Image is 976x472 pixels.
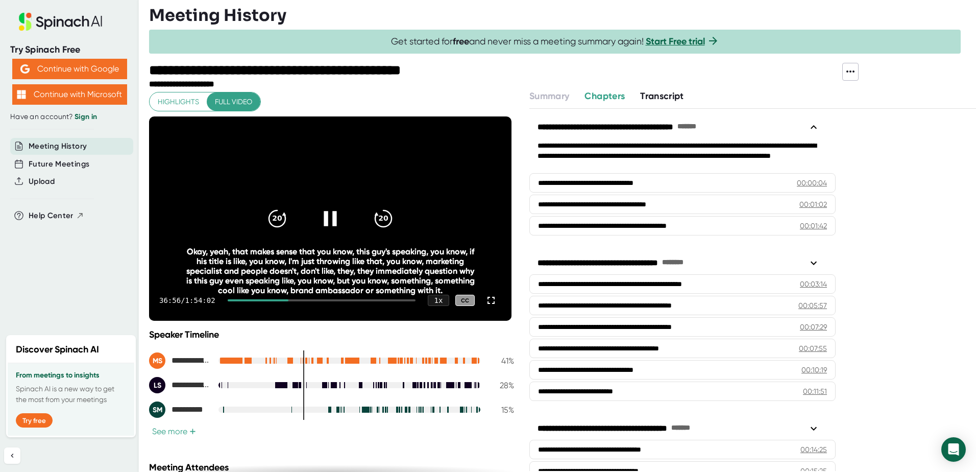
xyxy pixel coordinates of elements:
span: Transcript [640,90,684,102]
div: Okay, yeah, that makes sense that you know, this guy's speaking, you know, if his title is like, ... [185,247,475,295]
div: 15 % [489,405,514,415]
span: Summary [529,90,569,102]
div: 1 x [428,295,449,306]
div: Sagar Mule [149,402,210,418]
div: Have an account? [10,112,129,122]
div: MS [149,352,165,369]
button: Chapters [584,89,625,103]
span: Chapters [584,90,625,102]
div: LS [149,377,165,393]
div: 28 % [489,381,514,390]
button: Upload [29,176,55,187]
span: Highlights [158,96,199,108]
div: 00:03:14 [800,279,827,289]
div: 00:05:57 [798,300,827,311]
div: Lorenzo Sostre [149,377,210,393]
button: Try free [16,413,53,428]
button: Continue with Microsoft [12,84,127,105]
div: Try Spinach Free [10,44,129,56]
p: Spinach AI is a new way to get the most from your meetings [16,384,126,405]
button: See more+ [149,426,199,437]
div: 00:01:02 [799,199,827,209]
div: Manuel Sonnleithner [149,352,210,369]
span: Get started for and never miss a meeting summary again! [391,36,719,48]
div: 36:56 / 1:54:02 [159,296,215,304]
h2: Discover Spinach AI [16,343,99,357]
button: Transcript [640,89,684,103]
div: SM [149,402,165,418]
span: Help Center [29,210,74,222]
button: Summary [529,89,569,103]
div: 00:01:42 [800,221,827,231]
span: + [189,428,196,436]
div: 00:10:19 [801,365,827,375]
div: 00:00:04 [797,178,827,188]
button: Meeting History [29,140,87,152]
img: Aehbyd4JwY73AAAAAElFTkSuQmCC [20,64,30,74]
button: Continue with Google [12,59,127,79]
div: 00:07:55 [799,343,827,353]
button: Full video [207,92,260,111]
div: CC [455,295,475,306]
button: Future Meetings [29,158,89,170]
div: 41 % [489,356,514,366]
div: 00:11:51 [803,386,827,396]
h3: From meetings to insights [16,371,126,380]
button: Highlights [150,92,207,111]
div: 00:14:25 [800,444,827,455]
button: Help Center [29,210,84,222]
button: Collapse sidebar [4,447,20,464]
a: Sign in [75,112,97,121]
div: Speaker Timeline [149,329,514,340]
a: Start Free trial [646,36,705,47]
div: Open Intercom Messenger [941,437,966,462]
span: Full video [215,96,252,108]
b: free [453,36,469,47]
h3: Meeting History [149,6,286,25]
div: 00:07:29 [800,322,827,332]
